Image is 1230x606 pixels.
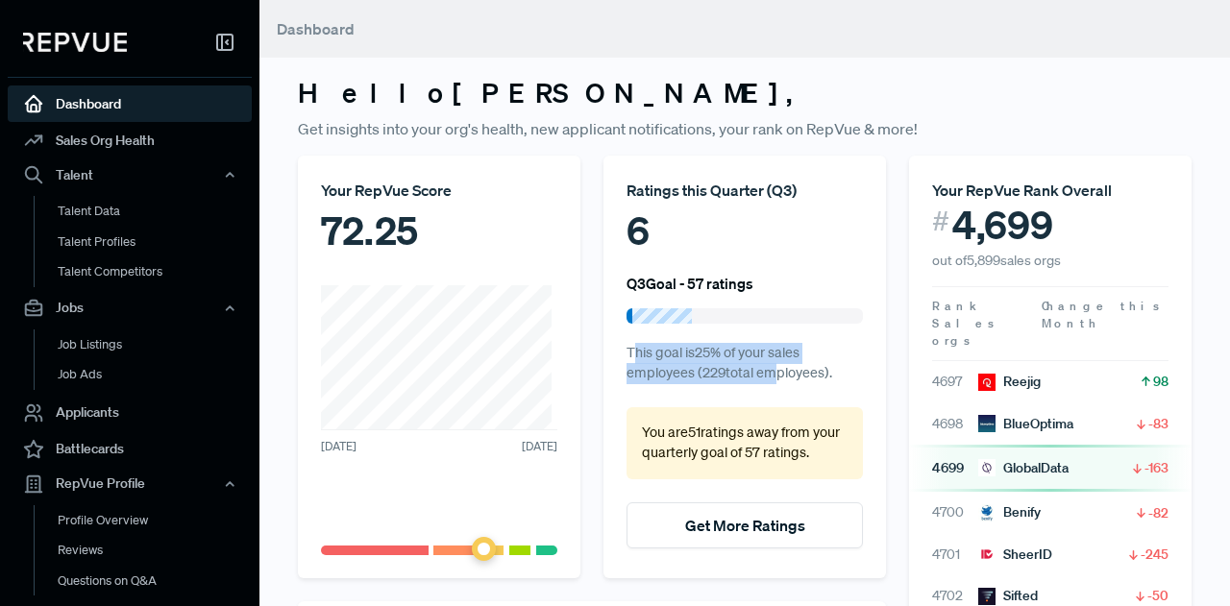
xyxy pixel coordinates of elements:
span: -83 [1148,414,1168,433]
button: Get More Ratings [627,502,863,548]
span: 4,699 [952,202,1053,248]
span: -245 [1141,545,1168,564]
img: Sifted [978,588,996,605]
div: SheerID [978,545,1052,565]
img: Benify [978,504,996,521]
img: RepVue [23,33,127,52]
div: Your RepVue Score [321,179,557,202]
span: 4702 [932,586,978,606]
span: Rank [932,298,978,315]
img: BlueOptima [978,415,996,432]
p: Get insights into your org's health, new applicant notifications, your rank on RepVue & more! [298,117,1192,140]
h3: Hello [PERSON_NAME] , [298,77,1192,109]
div: 6 [627,202,863,259]
span: [DATE] [522,438,557,455]
div: 72.25 [321,202,557,259]
span: -82 [1148,503,1168,522]
p: You are 51 ratings away from your quarterly goal of 57 ratings . [642,423,848,464]
span: Sales orgs [932,315,997,349]
div: Reejig [978,372,1041,392]
div: Benify [978,502,1041,522]
div: Sifted [978,586,1038,606]
button: RepVue Profile [8,468,252,500]
span: [DATE] [321,438,357,455]
span: Your RepVue Rank Overall [932,181,1112,200]
h6: Q3 Goal - 57 ratings [627,275,753,292]
a: Talent Profiles [34,227,278,257]
span: 4701 [932,545,978,565]
img: Reejig [978,374,996,391]
span: -50 [1147,586,1168,605]
img: GlobalData [978,459,996,476]
span: 98 [1153,372,1168,391]
span: 4699 [932,458,978,478]
span: -163 [1144,458,1168,477]
span: 4697 [932,372,978,392]
span: # [932,202,949,241]
button: Talent [8,158,252,191]
a: Battlecards [8,431,252,468]
button: Jobs [8,292,252,325]
p: This goal is 25 % of your sales employees ( 229 total employees). [627,343,863,384]
span: Dashboard [277,19,355,38]
a: Talent Data [34,196,278,227]
a: Job Listings [34,329,278,360]
span: Change this Month [1042,298,1163,331]
img: SheerID [978,545,996,563]
a: Applicants [8,395,252,431]
div: Ratings this Quarter ( Q3 ) [627,179,863,202]
a: Questions on Q&A [34,566,278,596]
a: Sales Org Health [8,122,252,158]
div: BlueOptima [978,414,1073,434]
span: 4698 [932,414,978,434]
span: out of 5,899 sales orgs [932,252,1061,269]
a: Profile Overview [34,505,278,536]
a: Dashboard [8,85,252,122]
a: Talent Competitors [34,256,278,287]
div: GlobalData [978,458,1069,478]
a: Job Ads [34,359,278,390]
span: 4700 [932,502,978,522]
a: Reviews [34,535,278,566]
